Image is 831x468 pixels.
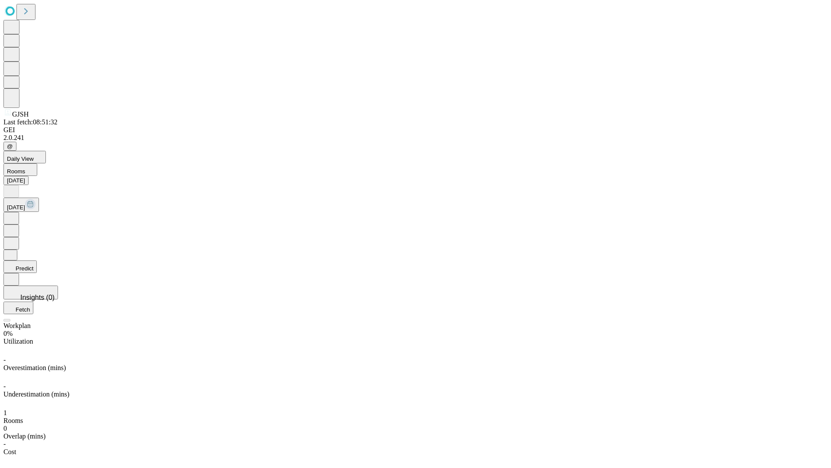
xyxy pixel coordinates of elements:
[7,204,25,211] span: [DATE]
[3,338,33,345] span: Utilization
[3,383,6,390] span: -
[3,142,16,151] button: @
[3,448,16,455] span: Cost
[3,260,37,273] button: Predict
[3,163,37,176] button: Rooms
[12,110,29,118] span: GJSH
[3,151,46,163] button: Daily View
[3,176,29,185] button: [DATE]
[3,390,69,398] span: Underestimation (mins)
[3,409,7,416] span: 1
[3,330,13,337] span: 0%
[3,118,58,126] span: Last fetch: 08:51:32
[3,198,39,212] button: [DATE]
[3,126,828,134] div: GEI
[7,156,34,162] span: Daily View
[7,168,25,175] span: Rooms
[3,302,33,314] button: Fetch
[3,134,828,142] div: 2.0.241
[3,432,45,440] span: Overlap (mins)
[3,440,6,448] span: -
[3,364,66,371] span: Overestimation (mins)
[3,417,23,424] span: Rooms
[20,294,55,301] span: Insights (0)
[3,322,31,329] span: Workplan
[3,356,6,364] span: -
[3,425,7,432] span: 0
[3,286,58,299] button: Insights (0)
[7,143,13,149] span: @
